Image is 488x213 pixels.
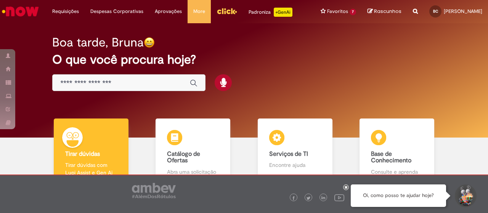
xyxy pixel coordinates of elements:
[334,192,344,202] img: logo_footer_youtube.png
[249,8,292,17] div: Padroniza
[371,150,411,165] b: Base de Conhecimento
[307,196,310,200] img: logo_footer_twitter.png
[433,9,438,14] span: BC
[351,184,446,207] div: Oi, como posso te ajudar hoje?
[40,119,142,184] a: Tirar dúvidas Tirar dúvidas com Lupi Assist e Gen Ai
[269,161,321,169] p: Encontre ajuda
[132,183,176,198] img: logo_footer_ambev_rotulo_gray.png
[65,161,117,176] p: Tirar dúvidas com Lupi Assist e Gen Ai
[217,5,237,17] img: click_logo_yellow_360x200.png
[142,119,244,184] a: Catálogo de Ofertas Abra uma solicitação
[52,36,144,49] h2: Boa tarde, Bruna
[292,196,295,200] img: logo_footer_facebook.png
[368,8,401,15] a: Rascunhos
[350,9,356,15] span: 7
[1,4,40,19] img: ServiceNow
[244,119,346,184] a: Serviços de TI Encontre ajuda
[274,8,292,17] p: +GenAi
[155,8,182,15] span: Aprovações
[144,37,155,48] img: happy-face.png
[346,119,448,184] a: Base de Conhecimento Consulte e aprenda
[52,53,435,66] h2: O que você procura hoje?
[327,8,348,15] span: Favoritos
[52,8,79,15] span: Requisições
[167,150,200,165] b: Catálogo de Ofertas
[193,8,205,15] span: More
[90,8,143,15] span: Despesas Corporativas
[371,168,423,176] p: Consulte e aprenda
[454,184,477,207] button: Iniciar Conversa de Suporte
[444,8,482,14] span: [PERSON_NAME]
[269,150,308,158] b: Serviços de TI
[65,150,100,158] b: Tirar dúvidas
[374,8,401,15] span: Rascunhos
[167,168,219,176] p: Abra uma solicitação
[321,196,325,200] img: logo_footer_linkedin.png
